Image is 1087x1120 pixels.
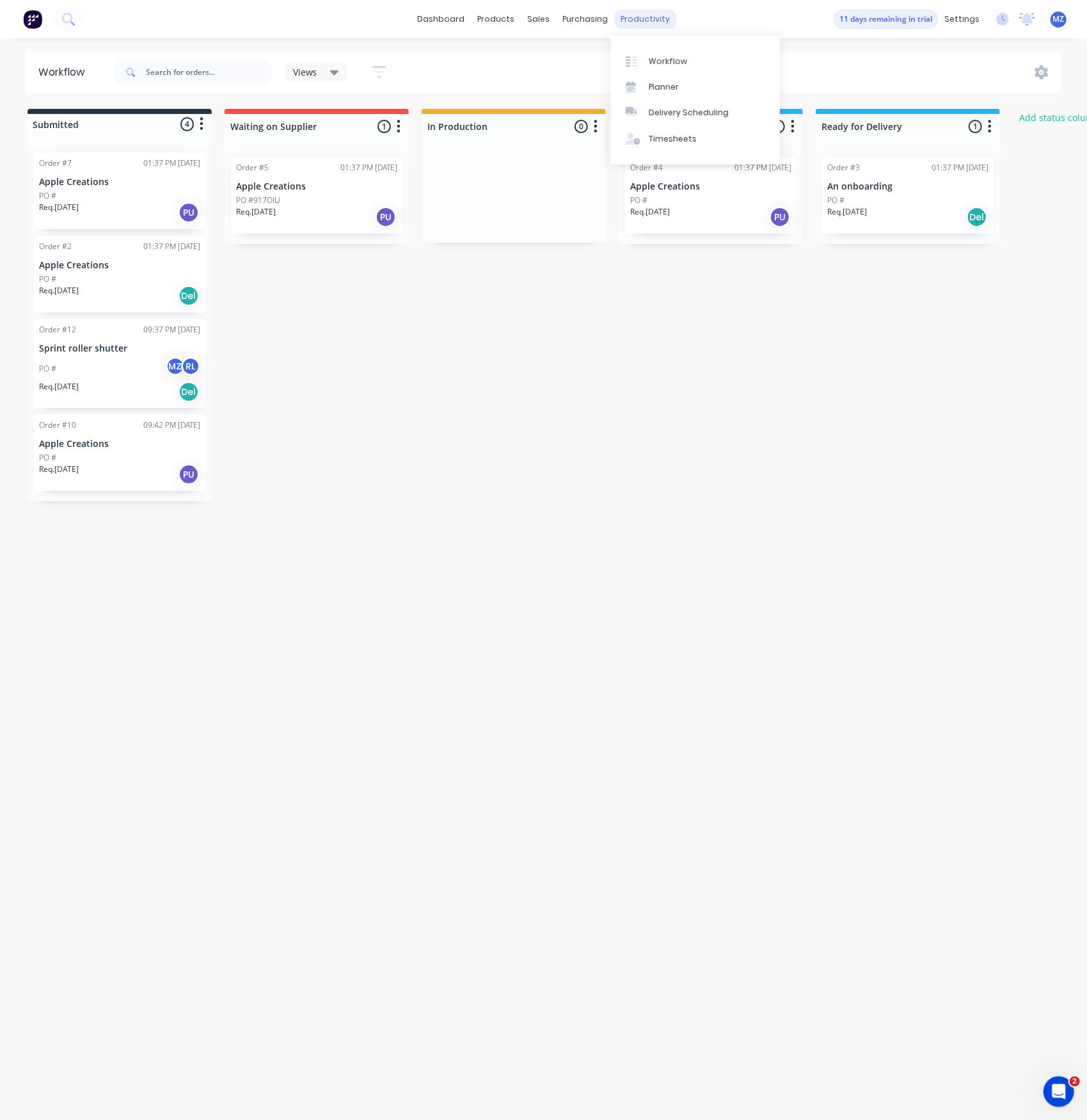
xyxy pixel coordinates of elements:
p: An onboarding [827,181,988,192]
div: 01:37 PM [DATE] [932,162,988,174]
div: Order #301:37 PM [DATE]An onboardingPO #Req.[DATE]Del [822,157,994,234]
div: Del [967,207,987,227]
p: Apple Creations [39,260,200,271]
p: Apple Creations [39,439,200,450]
p: PO # [39,363,56,375]
div: PU [179,202,199,223]
div: Order #701:37 PM [DATE]Apple CreationsPO #Req.[DATE]PU [34,152,205,229]
p: Apple Creations [39,177,200,188]
div: purchasing [556,10,614,29]
div: Order #10 [39,419,76,431]
p: PO # [39,452,56,464]
div: settings [938,10,986,29]
div: MZ [166,357,185,376]
span: Views [293,65,317,79]
input: Search for orders... [146,60,273,85]
p: PO # [827,195,845,206]
div: 09:42 PM [DATE] [143,419,200,431]
div: 01:37 PM [DATE] [143,158,200,169]
div: Order #201:37 PM [DATE]Apple CreationsPO #Req.[DATE]Del [34,236,205,312]
div: RL [181,357,200,376]
button: 11 days remaining in trial [834,10,938,29]
div: Delivery Scheduling [649,107,729,118]
div: Planner [649,81,679,93]
div: Order #7 [39,158,72,169]
div: Order #501:37 PM [DATE]Apple CreationsPO #917OIUReq.[DATE]PU [231,157,402,234]
div: products [471,10,521,29]
div: Del [179,286,199,306]
div: Order #401:37 PM [DATE]Apple CreationsPO #Req.[DATE]PU [625,157,797,234]
p: Req. [DATE] [39,285,79,296]
span: MZ [1053,13,1065,25]
div: PU [376,207,396,227]
p: Apple Creations [630,181,791,192]
div: 09:37 PM [DATE] [143,324,200,336]
div: sales [521,10,556,29]
p: Req. [DATE] [39,202,79,213]
p: Apple Creations [236,181,397,192]
div: 01:37 PM [DATE] [340,162,397,174]
p: PO #917OIU [236,195,280,206]
div: Order #1209:37 PM [DATE]Sprint roller shutterPO #MZRLReq.[DATE]Del [34,319,205,408]
p: Sprint roller shutter [39,343,200,354]
div: Workflow [38,65,91,80]
div: PU [770,207,790,227]
div: Order #3 [827,162,860,174]
p: Req. [DATE] [827,206,867,218]
iframe: Intercom live chat [1043,1076,1074,1107]
p: PO # [39,190,56,202]
p: Req. [DATE] [39,381,79,393]
div: Timesheets [649,133,697,145]
a: dashboard [411,10,471,29]
a: Workflow [610,48,780,74]
p: Req. [DATE] [630,206,670,218]
div: 01:37 PM [DATE] [143,241,200,252]
img: Factory [23,10,42,29]
div: Del [179,382,199,402]
div: productivity [614,10,676,29]
div: Order #12 [39,324,76,336]
div: Workflow [649,56,687,67]
p: Req. [DATE] [236,206,276,218]
p: PO # [39,273,56,285]
a: Delivery Scheduling [610,100,780,126]
div: Order #5 [236,162,269,174]
div: Order #1009:42 PM [DATE]Apple CreationsPO #Req.[DATE]PU [34,414,205,491]
a: Planner [610,74,780,100]
a: Timesheets [610,126,780,152]
span: 2 [1070,1076,1080,1087]
div: Order #2 [39,241,72,252]
p: PO # [630,195,647,206]
p: Req. [DATE] [39,464,79,475]
div: PU [179,464,199,485]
